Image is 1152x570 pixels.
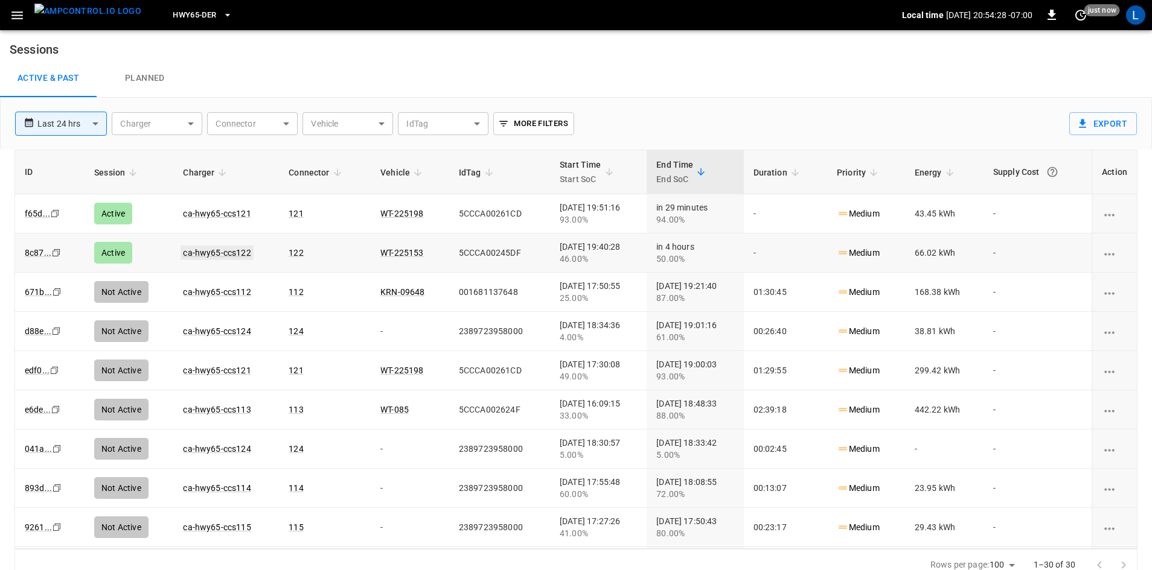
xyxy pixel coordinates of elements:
p: Medium [837,286,880,299]
p: Medium [837,404,880,416]
a: 112 [289,287,303,297]
a: 8c87... [25,248,51,258]
div: in 29 minutes [656,201,734,226]
div: copy [51,521,63,534]
th: Action [1092,150,1137,194]
div: [DATE] 19:00:03 [656,358,734,382]
div: 93.00% [656,370,734,382]
td: - [744,194,827,233]
p: Medium [837,325,880,338]
a: ca-hwy65-ccs122 [181,245,253,260]
div: 46.00% [560,253,637,265]
span: HWY65-DER [173,8,216,22]
div: 33.00% [560,410,637,422]
p: Start SoC [560,172,601,186]
td: 43.45 kWh [905,194,984,233]
div: copy [49,364,61,377]
a: 9261... [25,522,52,532]
a: ca-hwy65-ccs112 [183,287,251,297]
p: Medium [837,482,880,495]
div: [DATE] 17:27:26 [560,515,637,539]
span: Vehicle [380,165,426,180]
div: 72.00% [656,488,734,500]
td: 2389723958000 [449,312,550,351]
a: 124 [289,326,303,336]
div: copy [50,403,62,416]
div: [DATE] 17:55:48 [560,476,637,500]
td: - [905,429,984,469]
span: Priority [837,165,882,180]
button: set refresh interval [1071,5,1090,25]
td: - [371,429,449,469]
span: Start TimeStart SoC [560,157,617,186]
td: - [371,312,449,351]
td: - [984,429,1092,469]
a: WT-225198 [380,209,423,218]
button: HWY65-DER [168,4,237,27]
div: in 4 hours [656,241,734,265]
td: - [744,233,827,273]
td: - [371,508,449,547]
div: charging session options [1102,443,1127,455]
div: copy [51,481,63,495]
div: sessions table [14,150,1138,549]
div: [DATE] 18:34:36 [560,319,637,343]
a: 114 [289,483,303,493]
div: copy [51,285,63,299]
a: edf0... [25,366,50,375]
button: Export [1069,112,1137,135]
div: profile-icon [1126,5,1145,25]
div: End Time [656,157,693,186]
div: 80.00% [656,527,734,539]
div: [DATE] 18:33:42 [656,437,734,461]
td: 5CCCA00261CD [449,194,550,233]
a: Planned [97,59,193,98]
div: 5.00% [656,449,734,461]
div: [DATE] 16:09:15 [560,397,637,422]
button: More Filters [493,112,574,135]
span: Session [94,165,141,180]
p: Medium [837,207,880,220]
div: [DATE] 17:50:55 [560,280,637,304]
td: 02:39:18 [744,390,827,429]
td: - [984,351,1092,390]
a: 113 [289,405,303,414]
div: charging session options [1102,482,1127,494]
p: Medium [837,364,880,377]
th: ID [15,150,85,194]
div: copy [51,325,63,338]
div: charging session options [1102,364,1127,376]
a: ca-hwy65-ccs124 [183,326,251,336]
a: 121 [289,209,303,218]
button: The cost of your charging session based on your supply rates [1042,161,1063,183]
div: charging session options [1102,207,1127,220]
a: 115 [289,522,303,532]
div: Supply Cost [993,161,1082,183]
div: 4.00% [560,331,637,343]
td: 2389723958000 [449,469,550,508]
td: 00:26:40 [744,312,827,351]
span: just now [1084,4,1120,16]
div: charging session options [1102,521,1127,533]
td: - [984,390,1092,429]
td: 66.02 kWh [905,233,984,273]
td: - [984,312,1092,351]
div: 93.00% [560,214,637,226]
p: Medium [837,247,880,259]
span: Duration [754,165,803,180]
div: [DATE] 19:01:16 [656,319,734,343]
td: 5CCCA00261CD [449,351,550,390]
a: WT-225153 [380,248,423,258]
td: 168.38 kWh [905,273,984,312]
div: 49.00% [560,370,637,382]
td: 23.95 kWh [905,469,984,508]
div: [DATE] 18:30:57 [560,437,637,461]
td: 2389723958000 [449,508,550,547]
a: d88e... [25,326,51,336]
span: Energy [915,165,958,180]
div: 5.00% [560,449,637,461]
td: - [371,469,449,508]
div: [DATE] 19:40:28 [560,241,637,265]
div: charging session options [1102,325,1127,337]
div: Not Active [94,320,149,342]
